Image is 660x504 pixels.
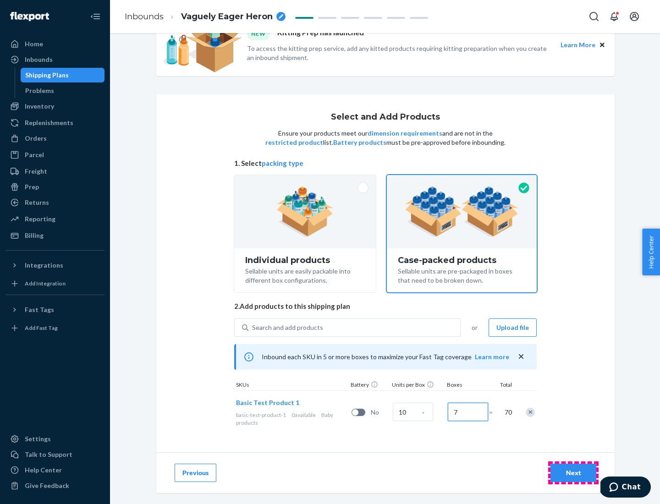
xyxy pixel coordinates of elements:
div: Individual products [245,256,365,265]
div: Home [25,39,43,49]
a: Returns [5,195,104,210]
span: = [489,408,498,417]
div: Inbound each SKU in 5 or more boxes to maximize your Fast Tag coverage [234,344,537,370]
button: Open account menu [625,7,643,26]
div: Prep [25,182,39,192]
div: Talk to Support [25,450,72,459]
a: Add Fast Tag [5,321,104,335]
button: Open Search Box [585,7,603,26]
span: basic-test-product-1 [236,411,286,418]
a: Settings [5,432,104,446]
div: Freight [25,167,47,176]
div: Add Fast Tag [25,324,58,332]
button: Next [550,464,596,482]
a: Billing [5,228,104,243]
div: Inbounds [25,55,53,64]
div: Shipping Plans [25,71,69,80]
span: or [472,323,478,332]
a: Replenishments [5,115,104,130]
span: 2. Add products to this shipping plan [234,301,537,311]
div: Orders [25,134,47,143]
a: Inbounds [125,11,164,22]
button: Integrations [5,258,104,273]
span: Vaguely Eager Heron [181,11,273,23]
div: Add Integration [25,279,66,287]
button: dimension requirements [368,129,442,138]
div: Problems [25,86,54,95]
div: Boxes [445,381,491,390]
div: NEW [247,27,270,40]
button: close [517,352,526,362]
div: Replenishments [25,118,73,127]
button: Close [597,40,607,50]
span: No [371,408,389,417]
a: Freight [5,164,104,179]
div: Billing [25,231,44,240]
div: Returns [25,198,49,207]
div: Settings [25,434,51,444]
a: Add Integration [5,276,104,291]
a: Home [5,37,104,51]
a: Orders [5,131,104,146]
a: Inbounds [5,52,104,67]
span: 1. Select [234,159,537,168]
button: Battery products [333,138,386,147]
p: Ensure your products meet our and are not in the list. must be pre-approved before inbounding. [264,129,506,147]
button: Basic Test Product 1 [236,398,299,407]
div: Help Center [25,466,62,475]
div: Sellable units are easily packable into different box configurations. [245,265,365,285]
div: Next [558,468,588,477]
a: Problems [21,83,105,98]
a: Inventory [5,99,104,114]
div: Battery [349,381,390,390]
img: Flexport logo [10,12,49,21]
div: Baby products [236,411,348,427]
button: Learn More [561,40,595,50]
input: Case Quantity [393,403,433,421]
img: case-pack.59cecea509d18c883b923b81aeac6d0b.png [405,186,519,237]
a: Help Center [5,463,104,477]
span: Basic Test Product 1 [236,399,299,406]
a: Parcel [5,148,104,162]
span: 70 [503,408,512,417]
a: Prep [5,180,104,194]
div: Case-packed products [398,256,526,265]
div: Sellable units are pre-packaged in boxes that need to be broken down. [398,265,526,285]
button: Close Navigation [86,7,104,26]
div: Reporting [25,214,55,224]
a: Reporting [5,212,104,226]
button: Help Center [642,229,660,275]
div: Remove Item [526,408,535,417]
div: Fast Tags [25,305,54,314]
input: Number of boxes [448,403,488,421]
button: Open notifications [605,7,623,26]
div: Total [491,381,514,390]
div: Units per Box [390,381,445,390]
button: Talk to Support [5,447,104,462]
div: Inventory [25,102,54,111]
p: Kitting Prep has launched [277,27,364,40]
span: 0 available [291,411,316,418]
img: individual-pack.facf35554cb0f1810c75b2bd6df2d64e.png [276,186,334,237]
button: Previous [175,464,216,482]
p: To access the kitting prep service, add any kitted products requiring kitting preparation when yo... [247,44,552,62]
div: Search and add products [252,323,323,332]
div: SKUs [234,381,349,390]
iframe: Opens a widget where you can chat to one of our agents [600,477,651,499]
button: Fast Tags [5,302,104,317]
div: Parcel [25,150,44,159]
div: Give Feedback [25,481,69,490]
h1: Select and Add Products [331,113,440,122]
button: restricted product [265,138,323,147]
a: Shipping Plans [21,68,105,82]
ol: breadcrumbs [117,3,293,30]
button: Upload file [489,318,537,337]
button: packing type [262,159,303,168]
div: Integrations [25,261,63,270]
button: Learn more [475,352,509,362]
button: Give Feedback [5,478,104,493]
